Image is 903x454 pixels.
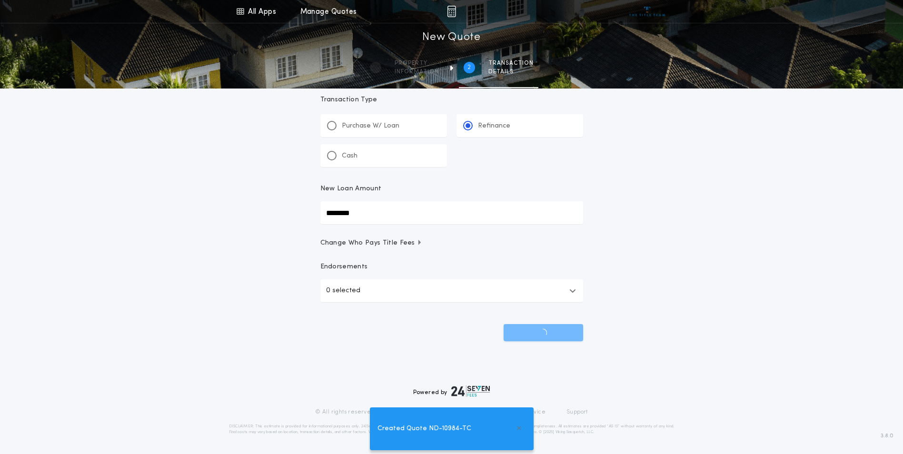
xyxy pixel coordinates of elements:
img: vs-icon [629,7,665,16]
img: logo [451,385,490,397]
span: information [395,68,439,76]
span: Created Quote ND-10984-TC [377,424,471,434]
p: Endorsements [320,262,583,272]
span: Transaction [488,59,534,67]
h1: New Quote [422,30,480,45]
img: img [447,6,456,17]
p: Refinance [478,121,510,131]
span: Property [395,59,439,67]
p: New Loan Amount [320,184,382,194]
p: Cash [342,151,357,161]
p: Transaction Type [320,95,583,105]
button: 0 selected [320,279,583,302]
h2: 2 [467,64,471,71]
p: Purchase W/ Loan [342,121,399,131]
button: Change Who Pays Title Fees [320,238,583,248]
input: New Loan Amount [320,201,583,224]
span: Change Who Pays Title Fees [320,238,423,248]
p: 0 selected [326,285,360,296]
div: Powered by [413,385,490,397]
span: details [488,68,534,76]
